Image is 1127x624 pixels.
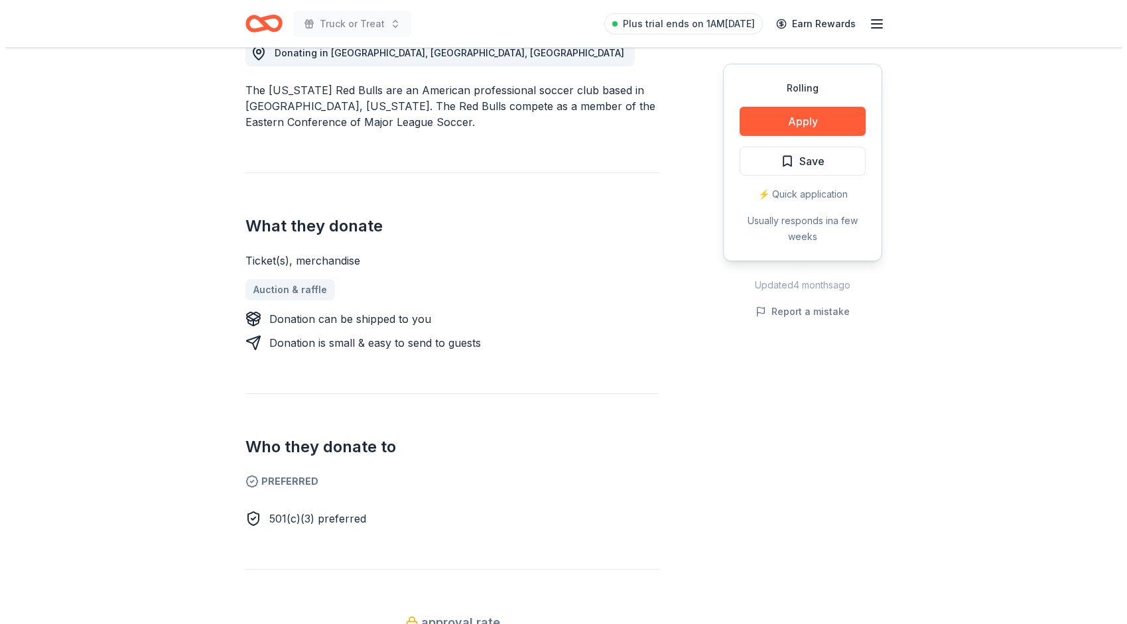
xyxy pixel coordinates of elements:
span: Preferred [240,473,654,489]
span: 501(c)(3) preferred [264,512,361,525]
button: Save [734,147,860,176]
span: Plus trial ends on 1AM[DATE] [618,16,750,32]
span: Truck or Treat [314,16,379,32]
div: Usually responds in a few weeks [734,213,860,245]
h2: What they donate [240,216,654,237]
button: Truck or Treat [288,11,406,37]
a: Earn Rewards [763,12,858,36]
span: Save [794,153,819,170]
span: Donating in [GEOGRAPHIC_DATA], [GEOGRAPHIC_DATA], [GEOGRAPHIC_DATA] [269,47,619,58]
div: ⚡️ Quick application [734,186,860,202]
button: Report a mistake [750,304,844,320]
button: Apply [734,107,860,136]
div: Rolling [734,80,860,96]
h2: Who they donate to [240,436,654,458]
div: Ticket(s), merchandise [240,253,654,269]
a: Plus trial ends on 1AM[DATE] [599,13,758,34]
div: Updated 4 months ago [718,277,877,293]
div: Donation is small & easy to send to guests [264,335,476,351]
div: Donation can be shipped to you [264,311,426,327]
a: Home [240,8,277,39]
div: The [US_STATE] Red Bulls are an American professional soccer club based in [GEOGRAPHIC_DATA], [US... [240,82,654,130]
a: Auction & raffle [240,279,330,300]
